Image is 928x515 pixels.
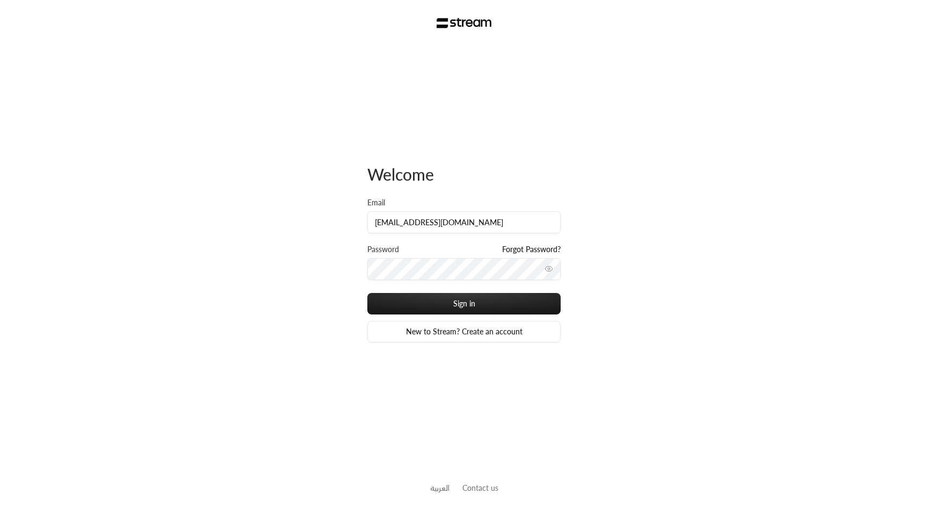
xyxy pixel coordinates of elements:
a: New to Stream? Create an account [367,321,561,342]
img: Stream Logo [437,18,492,28]
label: Email [367,197,385,208]
a: Forgot Password? [502,244,561,255]
span: Welcome [367,164,434,184]
a: Contact us [462,483,498,492]
button: Contact us [462,482,498,493]
label: Password [367,244,399,255]
button: Sign in [367,293,561,314]
a: العربية [430,478,450,498]
button: toggle password visibility [540,260,557,277]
